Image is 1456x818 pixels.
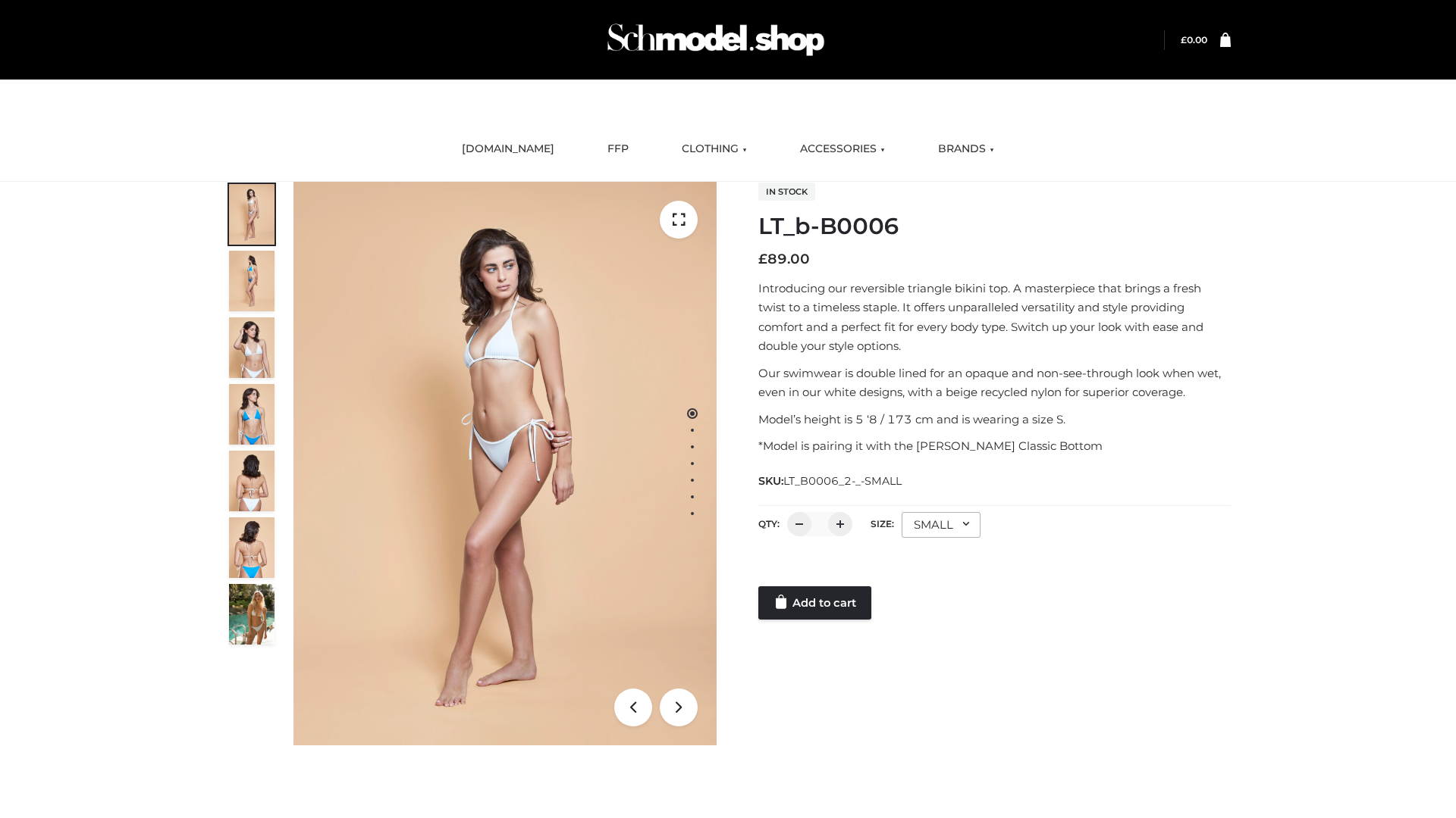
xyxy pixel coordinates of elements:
[758,586,871,620] a: Add to cart
[902,512,981,538] div: SMALL
[1181,34,1207,45] bdi: 0.00
[758,251,810,267] bdi: 89.00
[758,364,1231,402] p: Our swimwear is double lined for an opaque and non-see-through look when wet, even in our white d...
[758,472,903,490] span: SKU:
[758,410,1231,429] p: Model’s height is 5 ‘8 / 173 cm and is wearing a size S.
[871,518,894,529] label: Size:
[758,518,780,529] label: QTY:
[1181,34,1187,45] span: £
[229,384,275,445] img: ArielClassicBikiniTop_CloudNine_AzureSky_OW114ECO_4-scaled.jpg
[229,317,275,378] img: ArielClassicBikiniTop_CloudNine_AzureSky_OW114ECO_3-scaled.jpg
[927,133,1006,166] a: BRANDS
[758,279,1231,356] p: Introducing our reversible triangle bikini top. A masterpiece that brings a fresh twist to a time...
[293,182,717,745] img: ArielClassicBikiniTop_CloudNine_AzureSky_OW114ECO_1
[450,133,566,166] a: [DOMAIN_NAME]
[758,213,1231,240] h1: LT_b-B0006
[670,133,758,166] a: CLOTHING
[596,133,640,166] a: FFP
[783,474,902,488] span: LT_B0006_2-_-SMALL
[229,584,275,645] img: Arieltop_CloudNine_AzureSky2.jpg
[602,10,830,70] img: Schmodel Admin 964
[758,251,767,267] span: £
[758,436,1231,456] p: *Model is pairing it with the [PERSON_NAME] Classic Bottom
[789,133,896,166] a: ACCESSORIES
[229,184,275,245] img: ArielClassicBikiniTop_CloudNine_AzureSky_OW114ECO_1-scaled.jpg
[229,517,275,578] img: ArielClassicBikiniTop_CloudNine_AzureSky_OW114ECO_8-scaled.jpg
[758,183,815,201] span: In stock
[229,451,275,511] img: ArielClassicBikiniTop_CloudNine_AzureSky_OW114ECO_7-scaled.jpg
[229,251,275,311] img: ArielClassicBikiniTop_CloudNine_AzureSky_OW114ECO_2-scaled.jpg
[1181,34,1207,45] a: £0.00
